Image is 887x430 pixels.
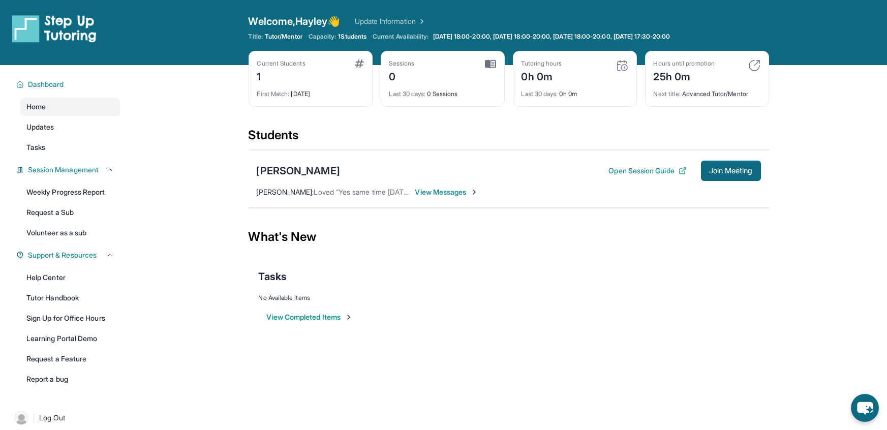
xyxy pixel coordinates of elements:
div: Hours until promotion [654,59,715,68]
a: Updates [20,118,120,136]
span: Last 30 days : [522,90,558,98]
span: Current Availability: [373,33,429,41]
span: Log Out [39,413,66,423]
div: No Available Items [259,294,759,302]
span: Support & Resources [28,250,97,260]
img: card [748,59,760,72]
span: [PERSON_NAME] : [257,188,314,196]
div: [DATE] [257,84,364,98]
img: Chevron-Right [470,188,478,196]
a: Sign Up for Office Hours [20,309,120,327]
img: logo [12,14,97,43]
a: Learning Portal Demo [20,329,120,348]
a: Update Information [355,16,426,26]
button: Join Meeting [701,161,761,181]
a: Tutor Handbook [20,289,120,307]
div: 25h 0m [654,68,715,84]
span: 1 Students [338,33,366,41]
a: Help Center [20,268,120,287]
a: Report a bug [20,370,120,388]
a: Home [20,98,120,116]
div: 1 [257,68,305,84]
span: Last 30 days : [389,90,426,98]
span: | [33,412,35,424]
button: Support & Resources [24,250,114,260]
span: Next title : [654,90,681,98]
img: Chevron Right [416,16,426,26]
div: Students [249,127,769,149]
div: Sessions [389,59,415,68]
span: Welcome, Hayley 👋 [249,14,341,28]
span: Tasks [26,142,45,152]
div: [PERSON_NAME] [257,164,340,178]
span: Session Management [28,165,99,175]
span: Home [26,102,46,112]
span: Tasks [259,269,287,284]
span: View Messages [415,187,479,197]
img: card [616,59,628,72]
div: 0h 0m [522,68,562,84]
div: What's New [249,214,769,259]
a: Request a Sub [20,203,120,222]
span: Join Meeting [709,168,753,174]
span: Loved “Yes same time [DATE]!” [314,188,414,196]
button: Session Management [24,165,114,175]
a: |Log Out [10,407,120,429]
div: 0 Sessions [389,84,496,98]
button: View Completed Items [267,312,353,322]
button: Dashboard [24,79,114,89]
div: Advanced Tutor/Mentor [654,84,760,98]
div: Tutoring hours [522,59,562,68]
span: Updates [26,122,54,132]
div: 0 [389,68,415,84]
span: Tutor/Mentor [265,33,302,41]
span: Capacity: [309,33,337,41]
a: Weekly Progress Report [20,183,120,201]
div: Current Students [257,59,305,68]
button: Open Session Guide [608,166,686,176]
a: Volunteer as a sub [20,224,120,242]
img: card [485,59,496,69]
span: First Match : [257,90,290,98]
a: [DATE] 18:00-20:00, [DATE] 18:00-20:00, [DATE] 18:00-20:00, [DATE] 17:30-20:00 [431,33,672,41]
div: 0h 0m [522,84,628,98]
img: card [355,59,364,68]
span: [DATE] 18:00-20:00, [DATE] 18:00-20:00, [DATE] 18:00-20:00, [DATE] 17:30-20:00 [433,33,670,41]
span: Dashboard [28,79,64,89]
button: chat-button [851,394,879,422]
span: Title: [249,33,263,41]
a: Request a Feature [20,350,120,368]
img: user-img [14,411,28,425]
a: Tasks [20,138,120,157]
